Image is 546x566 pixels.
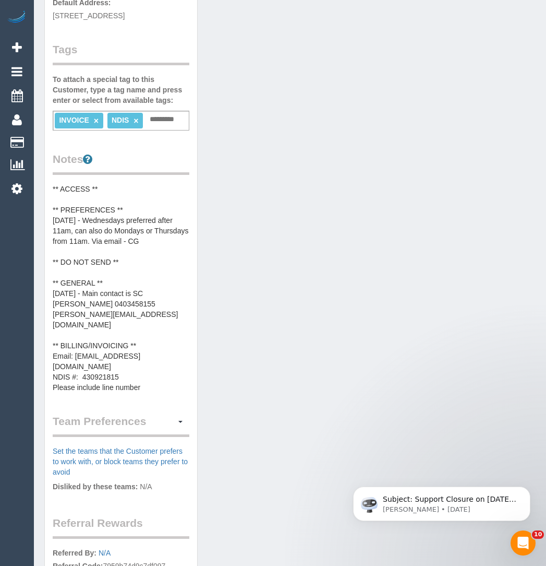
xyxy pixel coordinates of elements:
[53,184,189,393] pre: ** ACCESS ** ** PREFERENCES ** [DATE] - Wednesdays preferred after 11am, can also do Mondays or T...
[53,414,189,437] legend: Team Preferences
[99,549,111,557] a: N/A
[94,116,99,125] a: ×
[532,530,544,539] span: 10
[53,74,189,105] label: To attach a special tag to this Customer, type a tag name and press enter or select from availabl...
[134,116,138,125] a: ×
[53,515,189,539] legend: Referral Rewards
[6,10,27,25] img: Automaid Logo
[59,116,89,124] span: INVOICE
[140,482,152,491] span: N/A
[53,548,96,558] label: Referred By:
[53,447,188,476] a: Set the teams that the Customer prefers to work with, or block teams they prefer to avoid
[337,465,546,538] iframe: Intercom notifications message
[53,481,138,492] label: Disliked by these teams:
[53,151,189,175] legend: Notes
[511,530,536,556] iframe: Intercom live chat
[112,116,129,124] span: NDIS
[53,42,189,65] legend: Tags
[53,11,125,20] span: [STREET_ADDRESS]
